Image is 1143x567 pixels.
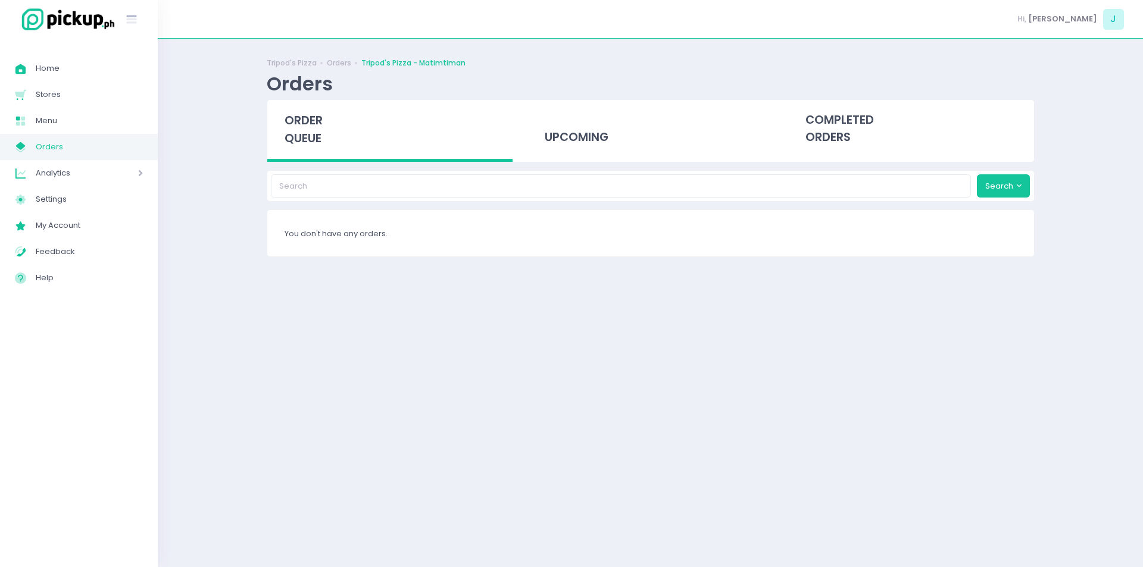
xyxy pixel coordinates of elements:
[36,165,104,181] span: Analytics
[36,113,143,129] span: Menu
[36,87,143,102] span: Stores
[36,61,143,76] span: Home
[527,100,773,158] div: upcoming
[361,58,466,68] a: Tripod's Pizza - Matimtiman
[327,58,351,68] a: Orders
[267,210,1034,256] div: You don't have any orders.
[271,174,971,197] input: Search
[36,244,143,259] span: Feedback
[1028,13,1097,25] span: [PERSON_NAME]
[267,72,333,95] div: Orders
[1017,13,1026,25] span: Hi,
[36,270,143,286] span: Help
[15,7,116,32] img: logo
[977,174,1030,197] button: Search
[36,218,143,233] span: My Account
[267,58,317,68] a: Tripod's Pizza
[285,112,323,146] span: order queue
[36,139,143,155] span: Orders
[1103,9,1124,30] span: J
[788,100,1034,158] div: completed orders
[36,192,143,207] span: Settings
